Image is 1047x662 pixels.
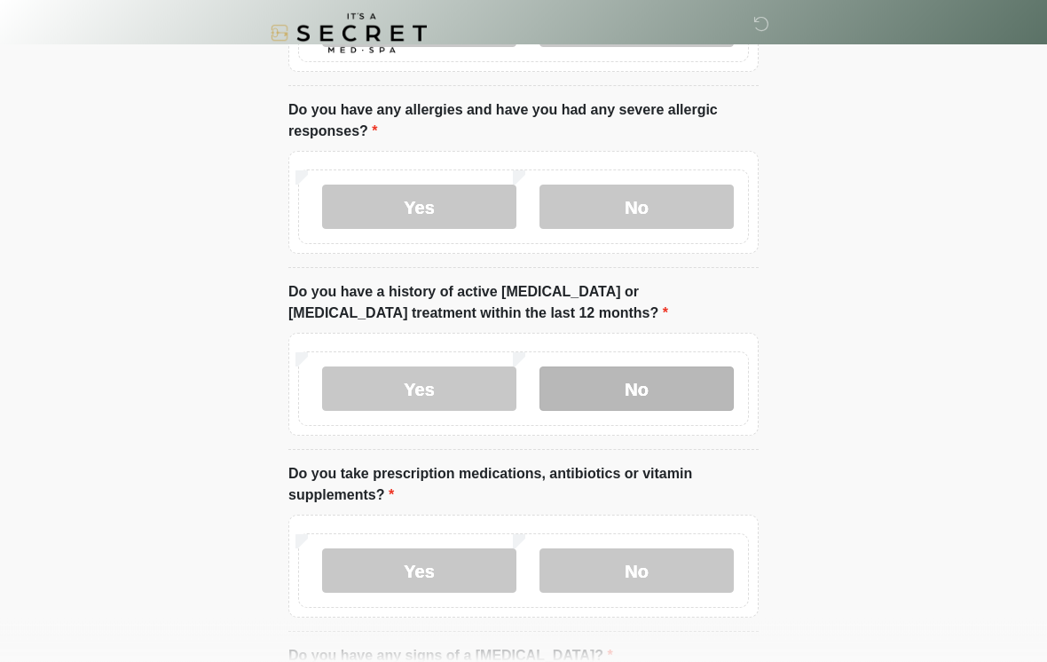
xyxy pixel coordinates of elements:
label: Do you take prescription medications, antibiotics or vitamin supplements? [288,464,759,507]
label: No [539,185,734,230]
label: No [539,367,734,412]
label: Do you have a history of active [MEDICAL_DATA] or [MEDICAL_DATA] treatment within the last 12 mon... [288,282,759,325]
label: Yes [322,549,516,594]
label: No [539,549,734,594]
label: Yes [322,367,516,412]
label: Yes [322,185,516,230]
img: It's A Secret Med Spa Logo [271,13,427,53]
label: Do you have any allergies and have you had any severe allergic responses? [288,100,759,143]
